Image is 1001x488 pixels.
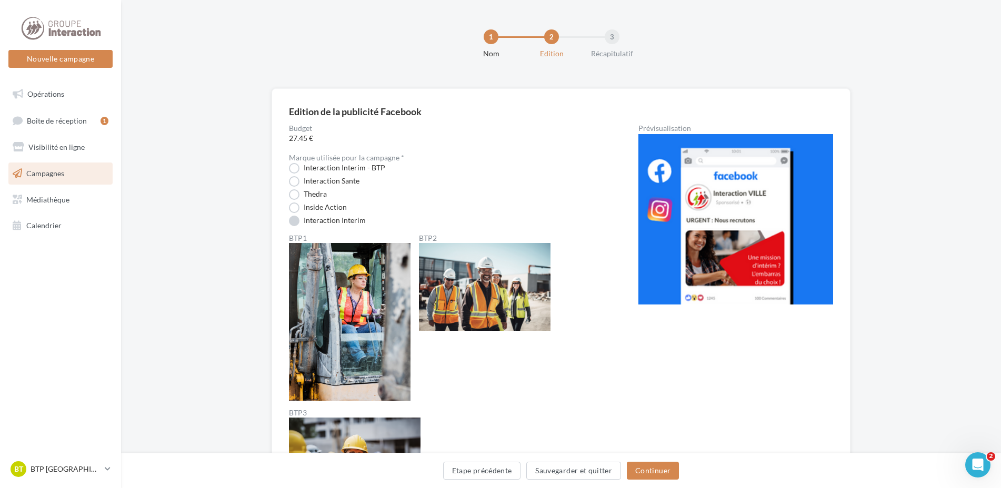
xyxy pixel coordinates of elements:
button: Sauvegarder et quitter [526,462,621,480]
div: 2 [544,29,559,44]
label: BTP2 [419,235,550,242]
div: Nom [457,48,525,59]
div: Edition [518,48,585,59]
iframe: Intercom live chat [965,452,990,477]
span: 2 [987,452,995,461]
a: BT BTP [GEOGRAPHIC_DATA] [8,459,113,479]
label: Inside Action [289,202,347,213]
span: BT [14,464,23,474]
div: 3 [605,29,619,44]
span: Calendrier [26,221,62,230]
button: Etape précédente [443,462,521,480]
div: 1 [101,117,108,125]
span: Opérations [27,89,64,98]
div: 1 [484,29,498,44]
img: BTP2 [419,243,550,331]
span: 27.45 € [289,133,605,144]
label: Interaction Sante [289,176,359,187]
label: Budget [289,125,605,132]
div: Prévisualisation [638,125,833,132]
button: Nouvelle campagne [8,50,113,68]
img: BTP1 [289,243,411,401]
img: operation-preview [638,134,833,304]
a: Opérations [6,83,115,105]
label: BTP1 [289,235,411,242]
span: Campagnes [26,169,64,178]
div: Récapitulatif [578,48,646,59]
button: Continuer [627,462,679,480]
a: Calendrier [6,215,115,237]
label: Marque utilisée pour la campagne * [289,154,404,161]
span: Médiathèque [26,195,69,204]
label: Thedra [289,189,327,200]
p: BTP [GEOGRAPHIC_DATA] [31,464,101,474]
span: Visibilité en ligne [28,143,85,151]
a: Visibilité en ligne [6,136,115,158]
label: Interaction Interim - BTP [289,163,385,174]
a: Boîte de réception1 [6,109,115,132]
a: Campagnes [6,162,115,185]
label: BTP3 [289,409,421,416]
span: Boîte de réception [27,116,87,125]
label: Interaction Interim [289,216,366,226]
div: Edition de la publicité Facebook [289,107,422,116]
a: Médiathèque [6,189,115,211]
